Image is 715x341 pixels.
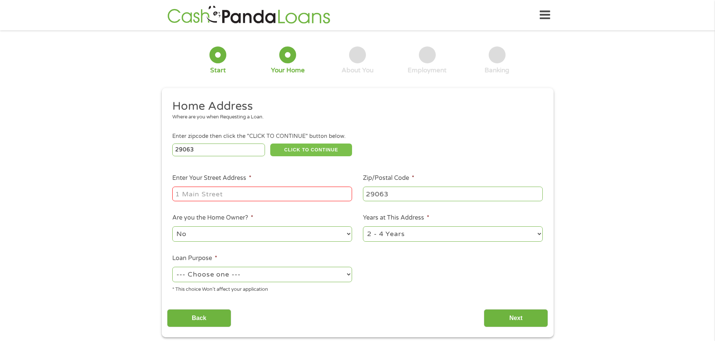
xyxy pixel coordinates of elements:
[271,66,305,75] div: Your Home
[172,99,537,114] h2: Home Address
[172,214,253,222] label: Are you the Home Owner?
[484,309,548,328] input: Next
[363,214,429,222] label: Years at This Address
[172,187,352,201] input: 1 Main Street
[172,254,217,262] label: Loan Purpose
[270,144,352,156] button: CLICK TO CONTINUE
[172,174,251,182] label: Enter Your Street Address
[172,144,265,156] input: Enter Zipcode (e.g 01510)
[172,114,537,121] div: Where are you when Requesting a Loan.
[172,283,352,293] div: * This choice Won’t affect your application
[342,66,373,75] div: About You
[408,66,447,75] div: Employment
[485,66,509,75] div: Banking
[172,132,542,141] div: Enter zipcode then click the "CLICK TO CONTINUE" button below.
[363,174,414,182] label: Zip/Postal Code
[210,66,226,75] div: Start
[167,309,231,328] input: Back
[165,4,333,26] img: GetLoanNow Logo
